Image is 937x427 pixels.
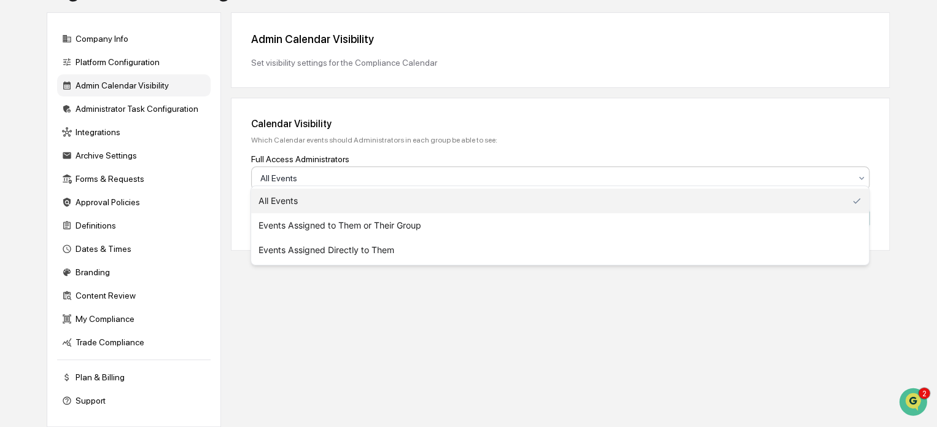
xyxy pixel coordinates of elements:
span: Preclearance [25,217,79,230]
div: Start new chat [55,93,201,106]
div: Plan & Billing [57,366,211,388]
div: 🖐️ [12,219,22,229]
div: Admin Calendar Visibility [57,74,211,96]
span: Data Lookup [25,241,77,253]
div: Full Access Administrators [251,154,869,164]
div: Trade Compliance [57,331,211,353]
div: Administrator Task Configuration [57,98,211,120]
button: Start new chat [209,97,224,112]
img: 8933085812038_c878075ebb4cc5468115_72.jpg [26,93,48,116]
div: Events Assigned to Them or Their Group [251,213,869,238]
div: Forms & Requests [57,168,211,190]
p: How can we help? [12,25,224,45]
div: 🔎 [12,242,22,252]
div: Branding [57,261,211,283]
a: 🗄️Attestations [84,213,157,235]
div: Content Review [57,284,211,307]
a: Powered byPylon [87,270,149,280]
span: [PERSON_NAME] [38,166,99,176]
img: Jack Rasmussen [12,155,32,174]
span: • [102,166,106,176]
span: Pylon [122,271,149,280]
button: See all [190,133,224,148]
div: We're available if you need us! [55,106,169,116]
div: Past conversations [12,136,82,146]
div: Admin Calendar Visibility [251,33,869,45]
div: Calendar Visibility [251,118,869,130]
span: Attestations [101,217,152,230]
div: Set visibility settings for the Compliance Calendar [251,58,869,68]
div: Dates & Times [57,238,211,260]
span: [DATE] [109,166,134,176]
iframe: Open customer support [898,386,931,420]
div: Approval Policies [57,191,211,213]
div: 🗄️ [89,219,99,229]
div: Which Calendar events should Administrators in each group be able to see: [251,136,869,144]
div: Archive Settings [57,144,211,166]
img: 1746055101610-c473b297-6a78-478c-a979-82029cc54cd1 [12,93,34,116]
div: Definitions [57,214,211,237]
div: Platform Configuration [57,51,211,73]
img: 1746055101610-c473b297-6a78-478c-a979-82029cc54cd1 [25,167,34,177]
a: 🖐️Preclearance [7,213,84,235]
div: Support [57,390,211,412]
a: 🔎Data Lookup [7,236,82,258]
div: Events Assigned Directly to Them [251,238,869,262]
div: Company Info [57,28,211,50]
div: Integrations [57,121,211,143]
div: All Events [251,189,869,213]
div: My Compliance [57,308,211,330]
